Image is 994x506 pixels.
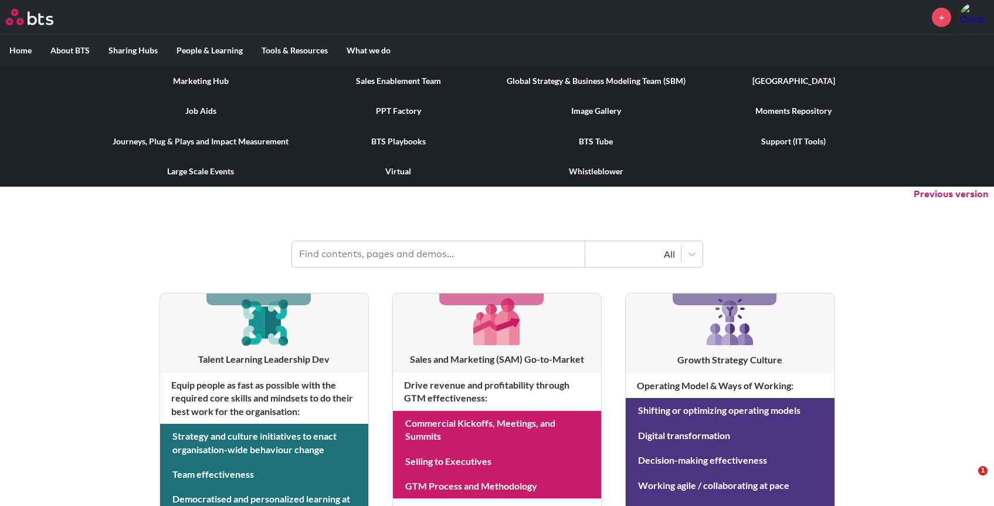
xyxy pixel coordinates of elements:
label: What we do [337,35,400,66]
div: All [591,248,675,261]
h4: Operating Model & Ways of Working : [626,373,834,398]
a: + [932,8,951,27]
img: [object Object] [469,294,525,349]
h3: Growth Strategy Culture [626,353,834,366]
h3: Talent Learning Leadership Dev [160,353,368,366]
img: BTS Logo [6,9,53,25]
input: Find contents, pages and demos... [292,241,585,267]
h4: Equip people as fast as possible with the required core skills and mindsets to do their best work... [160,373,368,424]
button: Previous version [914,188,988,201]
label: Tools & Resources [252,35,337,66]
label: About BTS [41,35,99,66]
img: [object Object] [236,294,292,349]
h3: Sales and Marketing (SAM) Go-to-Market [393,353,601,366]
iframe: Intercom live chat [954,466,982,494]
img: [object Object] [702,294,758,350]
span: 1 [978,466,988,475]
img: Diana Mendez [960,3,988,31]
a: Profile [960,3,988,31]
a: Go home [6,9,75,25]
label: People & Learning [167,35,252,66]
h4: Drive revenue and profitability through GTM effectiveness : [393,373,601,411]
label: Sharing Hubs [99,35,167,66]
